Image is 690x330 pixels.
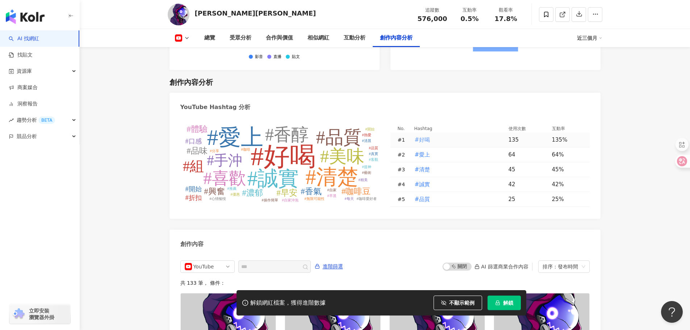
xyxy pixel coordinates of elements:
[314,260,343,272] button: 進階篩選
[415,180,430,188] span: #誠實
[398,166,409,174] div: # 3
[276,188,297,197] tspan: #早安
[415,151,430,159] span: #愛上
[187,125,208,134] tspan: #體驗
[9,304,70,324] a: chrome extension立即安裝 瀏覽器外掛
[552,180,582,188] div: 42%
[553,42,560,47] tspan: Sat
[230,34,251,42] div: 受眾分析
[414,147,431,162] button: #愛上
[362,165,371,169] tspan: #提神
[273,55,281,59] div: 直播
[495,300,500,305] span: lock
[414,177,431,192] button: #誠實
[316,127,361,147] tspan: #品質
[241,147,250,151] tspan: #咖啡
[409,133,503,147] td: #好喝
[9,84,38,91] a: 商案媒合
[29,308,54,321] span: 立即安裝 瀏覽器外掛
[398,180,409,188] div: # 4
[180,280,590,286] div: 共 133 筆 ， 條件：
[210,149,219,153] tspan: #分享
[185,194,201,201] tspan: #折扣
[207,125,263,150] tspan: #愛上
[251,142,316,171] tspan: #好喝
[503,125,546,133] th: 使用次數
[409,147,503,162] td: #愛上
[358,178,367,182] tspan: #精美
[415,166,430,174] span: #清楚
[546,192,590,207] td: 25%
[509,166,546,174] div: 45
[230,192,239,196] tspan: #優惠
[12,308,26,320] img: chrome extension
[38,117,55,124] div: BETA
[577,32,602,44] div: 近三個月
[434,296,482,310] button: 不顯示範例
[543,261,579,272] div: 排序：發布時間
[327,194,336,198] tspan: #早晨
[552,151,582,159] div: 64%
[369,146,378,150] tspan: #品質
[546,125,590,133] th: 互動率
[207,153,242,168] tspan: #手沖
[193,261,217,272] div: YouTube
[415,136,430,144] span: #好喝
[204,34,215,42] div: 總覽
[552,166,582,174] div: 45%
[460,42,468,47] tspan: Tue
[265,125,309,144] tspan: #香醇
[398,136,409,144] div: # 1
[509,195,546,203] div: 25
[509,136,546,144] div: 135
[509,180,546,188] div: 42
[390,125,409,133] th: No.
[409,125,503,133] th: Hashtag
[9,35,39,42] a: searchAI 找網紅
[552,195,582,203] div: 25%
[185,185,201,193] tspan: #開始
[418,15,447,22] span: 576,000
[344,197,354,201] tspan: #每天
[185,138,201,145] tspan: #口感
[369,158,378,162] tspan: #客觀
[409,192,503,207] td: #品質
[449,300,474,306] span: 不顯示範例
[546,147,590,162] td: 64%
[546,177,590,192] td: 42%
[6,9,45,24] img: logo
[418,7,447,14] div: 追蹤數
[17,128,37,145] span: 競品分析
[168,4,189,25] img: KOL Avatar
[503,300,513,306] span: 解鎖
[414,42,422,47] tspan: Sun
[409,162,503,177] td: #清楚
[9,100,38,108] a: 洞察報告
[17,63,32,79] span: 資源庫
[9,118,14,123] span: rise
[180,240,204,248] div: 創作內容
[456,7,484,14] div: 互動率
[341,187,371,196] tspan: #咖啡豆
[365,127,374,131] tspan: #開始
[266,34,293,42] div: 合作與價值
[187,146,208,155] tspan: #品味
[292,55,300,59] div: 貼文
[170,77,213,87] div: 創作內容分析
[552,136,582,144] div: 135%
[546,162,590,177] td: 45%
[183,158,204,174] tspan: #組
[509,151,546,159] div: 64
[255,55,263,59] div: 影音
[195,9,316,18] div: [PERSON_NAME][PERSON_NAME]
[409,177,503,192] td: #誠實
[531,42,536,47] tspan: Fri
[414,133,431,147] button: #好喝
[323,261,343,272] span: 進階篩選
[301,187,322,196] tspan: #香氣
[414,192,431,206] button: #品質
[262,198,278,202] tspan: #操作簡單
[398,195,409,203] div: # 5
[304,197,324,201] tspan: #無限可能性
[227,187,236,191] tspan: #推薦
